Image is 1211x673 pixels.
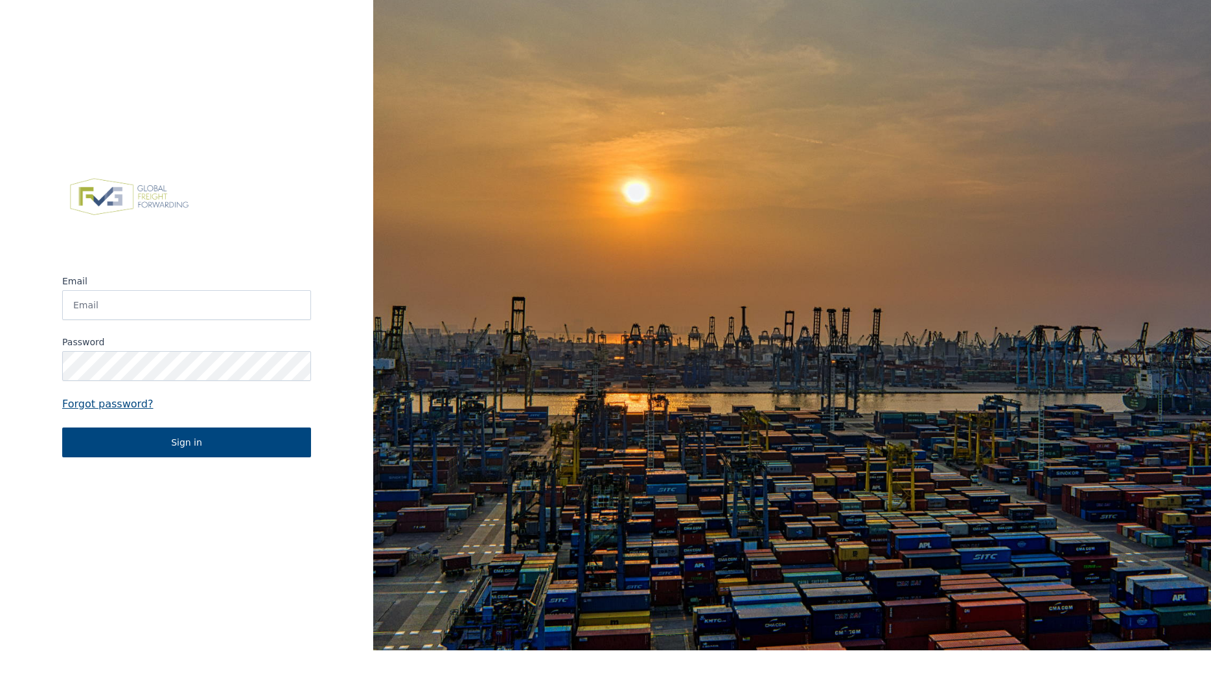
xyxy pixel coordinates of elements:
label: Email [62,275,311,288]
button: Sign in [62,428,311,457]
label: Password [62,336,311,348]
input: Email [62,290,311,320]
a: Forgot password? [62,396,311,412]
img: FVG - Global freight forwarding [62,171,196,223]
